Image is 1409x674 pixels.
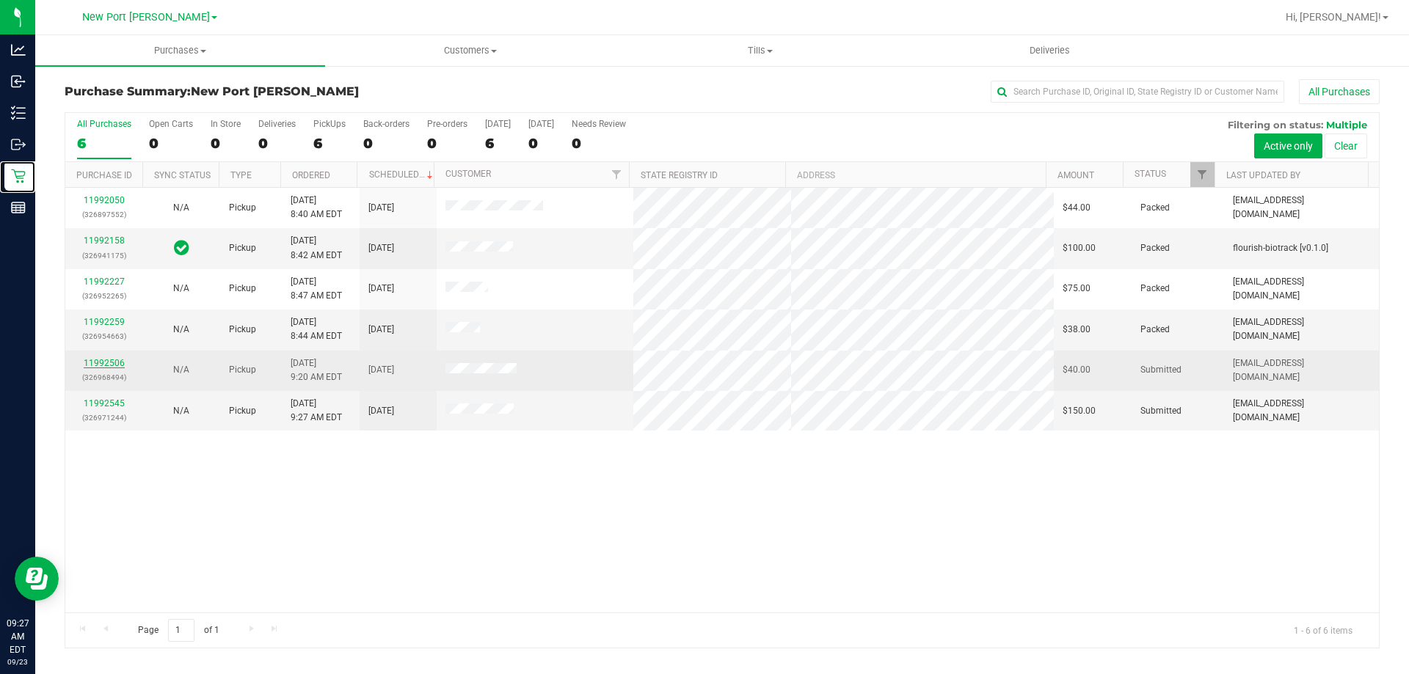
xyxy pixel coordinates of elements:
inline-svg: Retail [11,169,26,183]
a: 11992227 [84,276,125,287]
span: Packed [1140,282,1170,296]
span: [DATE] [368,323,394,337]
inline-svg: Reports [11,200,26,215]
p: (326971244) [74,411,134,425]
div: [DATE] [485,119,511,129]
span: [EMAIL_ADDRESS][DOMAIN_NAME] [1233,397,1370,425]
span: Hi, [PERSON_NAME]! [1286,11,1381,23]
span: Packed [1140,323,1170,337]
span: Submitted [1140,363,1182,377]
span: In Sync [174,238,189,258]
div: 0 [363,135,409,152]
span: Purchases [35,44,325,57]
span: New Port [PERSON_NAME] [82,11,210,23]
a: Deliveries [905,35,1195,66]
div: PickUps [313,119,346,129]
span: Pickup [229,282,256,296]
span: $40.00 [1063,363,1091,377]
a: State Registry ID [641,170,718,180]
div: 0 [572,135,626,152]
a: Status [1135,169,1166,179]
button: Active only [1254,133,1322,158]
span: $75.00 [1063,282,1091,296]
span: New Port [PERSON_NAME] [191,84,359,98]
span: $44.00 [1063,201,1091,215]
a: 11992259 [84,317,125,327]
span: Filtering on status: [1228,119,1323,131]
div: 0 [528,135,554,152]
span: Not Applicable [173,283,189,293]
span: $150.00 [1063,404,1096,418]
a: 11992050 [84,195,125,205]
span: Packed [1140,241,1170,255]
div: Back-orders [363,119,409,129]
a: Amount [1057,170,1094,180]
div: 0 [258,135,296,152]
button: N/A [173,404,189,418]
span: [DATE] [368,201,394,215]
span: [DATE] [368,282,394,296]
div: Pre-orders [427,119,467,129]
span: [DATE] [368,363,394,377]
span: [DATE] [368,241,394,255]
span: Pickup [229,323,256,337]
div: 6 [77,135,131,152]
p: 09:27 AM EDT [7,617,29,656]
span: [EMAIL_ADDRESS][DOMAIN_NAME] [1233,275,1370,303]
span: $100.00 [1063,241,1096,255]
div: Needs Review [572,119,626,129]
inline-svg: Outbound [11,137,26,152]
button: N/A [173,201,189,215]
span: Pickup [229,363,256,377]
a: 11992545 [84,398,125,409]
span: [EMAIL_ADDRESS][DOMAIN_NAME] [1233,356,1370,384]
div: 6 [313,135,346,152]
a: Filter [605,162,629,187]
input: Search Purchase ID, Original ID, State Registry ID or Customer Name... [991,81,1284,103]
div: 0 [149,135,193,152]
span: Not Applicable [173,406,189,416]
p: 09/23 [7,656,29,667]
p: (326897552) [74,208,134,221]
span: Not Applicable [173,324,189,334]
span: Multiple [1326,119,1367,131]
span: Not Applicable [173,202,189,213]
div: 0 [211,135,241,152]
div: All Purchases [77,119,131,129]
div: [DATE] [528,119,554,129]
a: Scheduled [369,169,436,180]
span: [DATE] 8:47 AM EDT [291,275,342,303]
span: [EMAIL_ADDRESS][DOMAIN_NAME] [1233,315,1370,343]
span: Deliveries [1010,44,1090,57]
a: Tills [615,35,905,66]
inline-svg: Inbound [11,74,26,89]
span: Page of 1 [125,619,231,642]
span: Not Applicable [173,365,189,375]
div: Open Carts [149,119,193,129]
a: Purchase ID [76,170,132,180]
span: [DATE] 8:40 AM EDT [291,194,342,221]
th: Address [785,162,1046,188]
inline-svg: Analytics [11,43,26,57]
p: (326952265) [74,289,134,303]
span: [EMAIL_ADDRESS][DOMAIN_NAME] [1233,194,1370,221]
span: [DATE] [368,404,394,418]
button: N/A [173,323,189,337]
inline-svg: Inventory [11,106,26,120]
a: Filter [1190,162,1215,187]
a: Customer [445,169,491,179]
span: Submitted [1140,404,1182,418]
div: 6 [485,135,511,152]
p: (326968494) [74,370,134,384]
iframe: Resource center [15,557,59,601]
span: 1 - 6 of 6 items [1282,619,1364,641]
span: Pickup [229,404,256,418]
button: Clear [1325,133,1367,158]
span: [DATE] 9:20 AM EDT [291,356,342,384]
div: Deliveries [258,119,296,129]
span: Packed [1140,201,1170,215]
input: 1 [168,619,194,642]
span: $38.00 [1063,323,1091,337]
span: flourish-biotrack [v0.1.0] [1233,241,1328,255]
a: Purchases [35,35,325,66]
